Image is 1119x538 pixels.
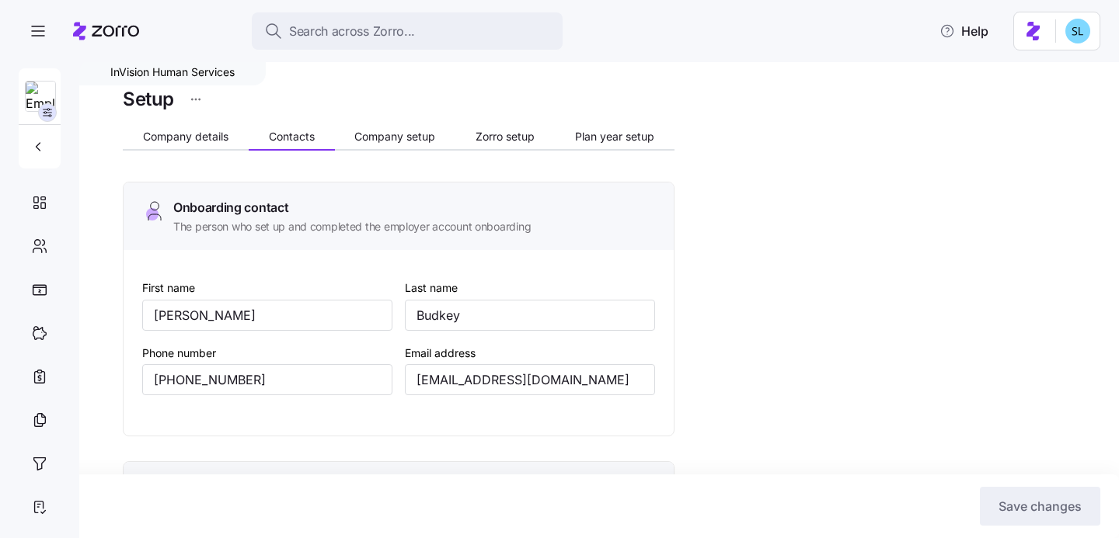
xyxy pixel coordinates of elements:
[405,279,458,297] label: Last name
[476,131,535,142] span: Zorro setup
[79,59,266,85] div: InVision Human Services
[142,300,392,331] input: Type first name
[173,198,288,217] span: Onboarding contact
[405,300,655,331] input: Type last name
[142,345,216,362] label: Phone number
[252,12,563,50] button: Search across Zorro...
[142,364,392,395] input: (212) 456-7890
[1065,19,1090,43] img: 7c620d928e46699fcfb78cede4daf1d1
[927,16,1001,47] button: Help
[143,131,228,142] span: Company details
[999,497,1082,515] span: Save changes
[405,364,655,395] input: Type email address
[123,87,174,111] h1: Setup
[575,131,654,142] span: Plan year setup
[269,131,315,142] span: Contacts
[173,219,531,234] span: The person who set up and completed the employer account onboarding
[26,82,55,113] img: Employer logo
[980,487,1100,526] button: Save changes
[142,279,195,297] label: First name
[354,131,435,142] span: Company setup
[939,22,988,40] span: Help
[289,22,415,41] span: Search across Zorro...
[405,345,476,362] label: Email address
